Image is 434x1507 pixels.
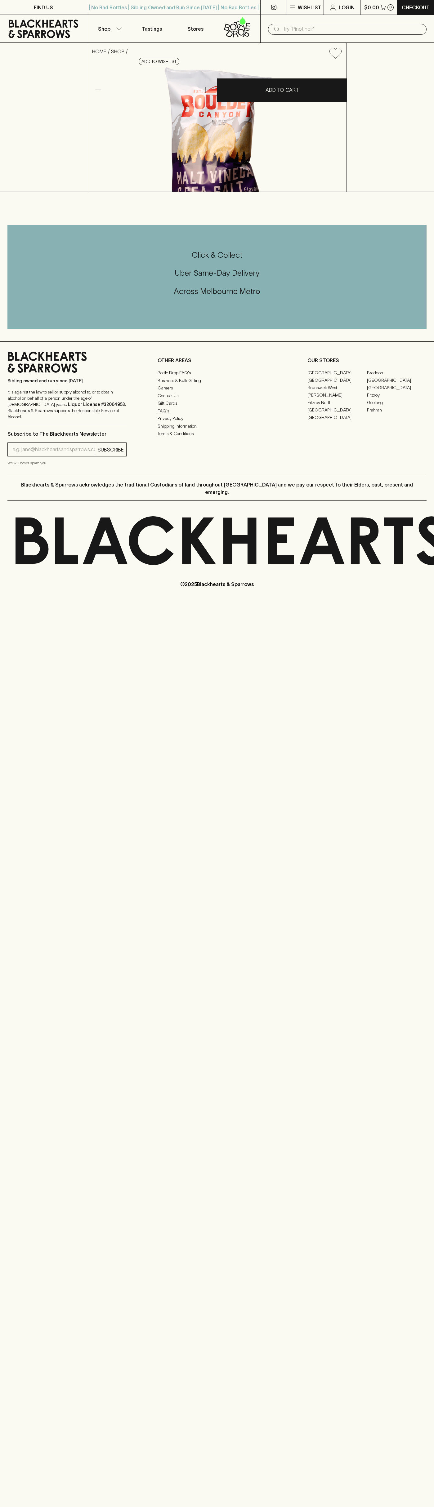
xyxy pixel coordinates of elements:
p: Sibling owned and run since [DATE] [7,378,127,384]
a: HOME [92,49,106,54]
a: Gift Cards [158,400,277,407]
p: SUBSCRIBE [98,446,124,453]
a: [GEOGRAPHIC_DATA] [307,414,367,421]
p: FIND US [34,4,53,11]
p: OUR STORES [307,357,427,364]
p: Wishlist [298,4,321,11]
a: Braddon [367,369,427,376]
a: [GEOGRAPHIC_DATA] [307,376,367,384]
a: FAQ's [158,407,277,415]
a: [GEOGRAPHIC_DATA] [367,384,427,391]
a: Fitzroy [367,391,427,399]
p: ADD TO CART [266,86,299,94]
h5: Uber Same-Day Delivery [7,268,427,278]
p: $0.00 [364,4,379,11]
a: Business & Bulk Gifting [158,377,277,384]
a: SHOP [111,49,124,54]
div: Call to action block [7,225,427,329]
img: 70791.png [87,64,347,192]
a: Careers [158,385,277,392]
p: 0 [389,6,392,9]
p: Shop [98,25,110,33]
p: Blackhearts & Sparrows acknowledges the traditional Custodians of land throughout [GEOGRAPHIC_DAT... [12,481,422,496]
a: Prahran [367,406,427,414]
button: Shop [87,15,131,42]
p: Login [339,4,355,11]
a: Terms & Conditions [158,430,277,438]
button: SUBSCRIBE [95,443,126,456]
h5: Across Melbourne Metro [7,286,427,296]
a: Fitzroy North [307,399,367,406]
a: Stores [174,15,217,42]
button: Add to wishlist [327,45,344,61]
p: Stores [187,25,204,33]
a: [GEOGRAPHIC_DATA] [307,369,367,376]
a: Tastings [130,15,174,42]
h5: Click & Collect [7,250,427,260]
a: Contact Us [158,392,277,399]
a: [GEOGRAPHIC_DATA] [367,376,427,384]
p: Tastings [142,25,162,33]
p: OTHER AREAS [158,357,277,364]
p: Checkout [402,4,430,11]
input: e.g. jane@blackheartsandsparrows.com.au [12,445,95,455]
button: Add to wishlist [139,58,179,65]
a: Privacy Policy [158,415,277,422]
input: Try "Pinot noir" [283,24,422,34]
button: ADD TO CART [217,78,347,102]
a: Shipping Information [158,422,277,430]
p: We will never spam you [7,460,127,466]
strong: Liquor License #32064953 [68,402,125,407]
a: Geelong [367,399,427,406]
p: Subscribe to The Blackhearts Newsletter [7,430,127,438]
a: Bottle Drop FAQ's [158,369,277,377]
a: [PERSON_NAME] [307,391,367,399]
a: [GEOGRAPHIC_DATA] [307,406,367,414]
p: It is against the law to sell or supply alcohol to, or to obtain alcohol on behalf of a person un... [7,389,127,420]
a: Brunswick West [307,384,367,391]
